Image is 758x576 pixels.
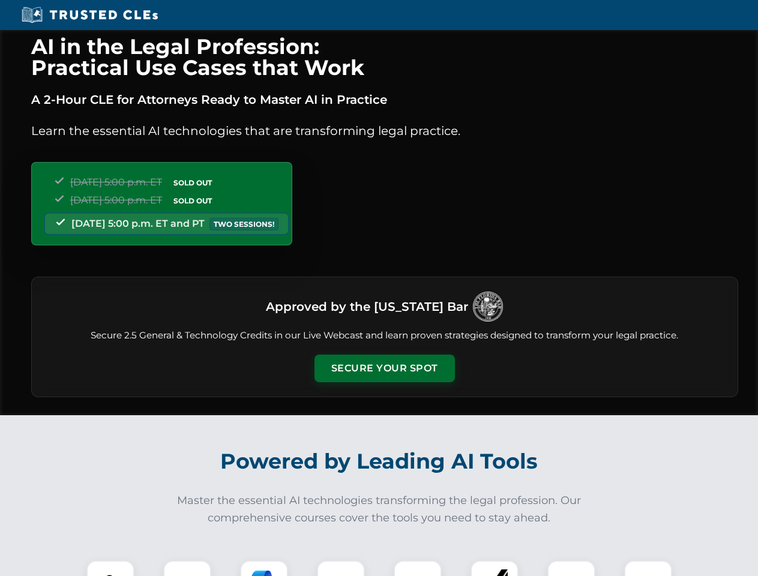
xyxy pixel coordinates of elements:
h2: Powered by Leading AI Tools [47,440,712,482]
h3: Approved by the [US_STATE] Bar [266,296,468,317]
img: Trusted CLEs [18,6,161,24]
p: Learn the essential AI technologies that are transforming legal practice. [31,121,738,140]
span: [DATE] 5:00 p.m. ET [70,176,162,188]
p: Secure 2.5 General & Technology Credits in our Live Webcast and learn proven strategies designed ... [46,329,723,343]
span: [DATE] 5:00 p.m. ET [70,194,162,206]
p: Master the essential AI technologies transforming the legal profession. Our comprehensive courses... [169,492,589,527]
span: SOLD OUT [169,176,216,189]
h1: AI in the Legal Profession: Practical Use Cases that Work [31,36,738,78]
span: SOLD OUT [169,194,216,207]
p: A 2-Hour CLE for Attorneys Ready to Master AI in Practice [31,90,738,109]
img: Logo [473,292,503,322]
button: Secure Your Spot [314,355,455,382]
